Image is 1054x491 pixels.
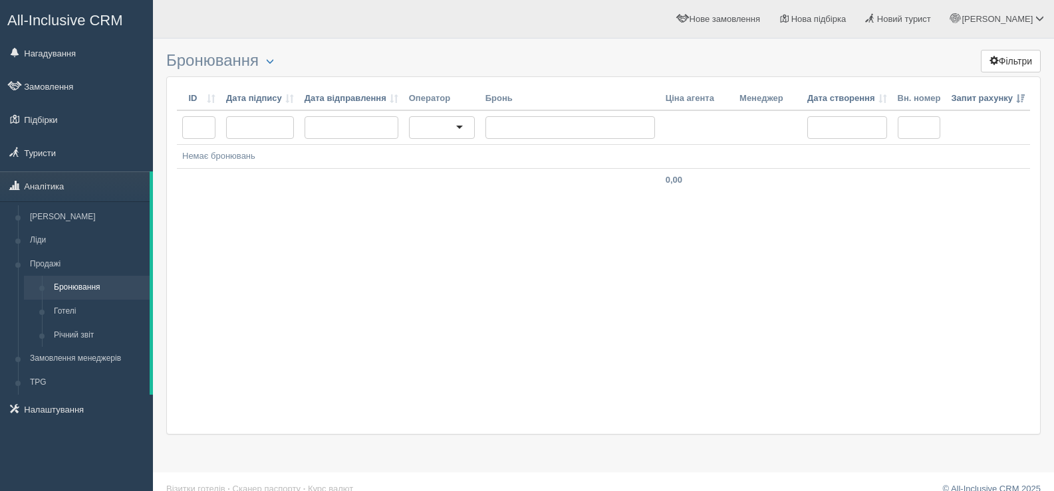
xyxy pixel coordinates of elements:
a: Дата підпису [226,92,294,105]
span: All-Inclusive CRM [7,12,123,29]
span: Нове замовлення [690,14,760,24]
a: Запит рахунку [951,92,1025,105]
th: Бронь [480,87,660,111]
button: Фільтри [981,50,1041,72]
a: Річний звіт [48,324,150,347]
a: Ліди [24,229,150,252]
th: Оператор [404,87,480,111]
a: Замовлення менеджерів [24,347,150,371]
td: 0,00 [660,168,734,191]
a: TPG [24,371,150,395]
a: [PERSON_NAME] [24,205,150,229]
a: All-Inclusive CRM [1,1,152,37]
h3: Бронювання [166,52,1041,70]
a: Бронювання [48,276,150,300]
a: Дата відправлення [305,92,398,105]
th: Вн. номер [892,87,946,111]
span: Новий турист [877,14,931,24]
a: ID [182,92,215,105]
a: Продажі [24,252,150,276]
th: Ціна агента [660,87,734,111]
a: Готелі [48,300,150,324]
div: Немає бронювань [182,150,1025,163]
span: [PERSON_NAME] [962,14,1033,24]
th: Менеджер [734,87,802,111]
span: Нова підбірка [791,14,847,24]
a: Дата створення [807,92,887,105]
